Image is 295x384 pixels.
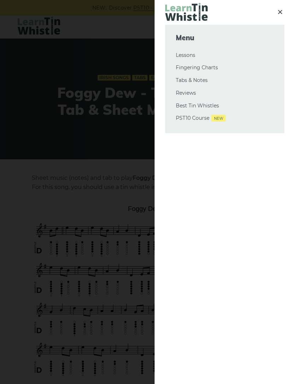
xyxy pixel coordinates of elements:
[165,3,208,21] img: LearnTinWhistle.com
[176,33,274,43] span: Menu
[176,102,274,110] a: Best Tin Whistles
[176,51,274,60] a: Lessons
[211,115,226,122] span: New
[176,76,274,85] a: Tabs & Notes
[165,14,208,23] a: LearnTinWhistle.com
[176,64,274,72] a: Fingering Charts
[176,89,274,98] a: Reviews
[176,114,274,123] a: PST10 CourseNew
